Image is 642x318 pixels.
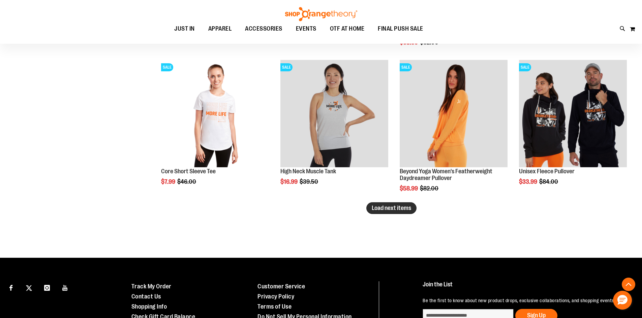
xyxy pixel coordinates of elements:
div: product [516,57,630,203]
span: SALE [519,63,531,71]
a: Unisex Fleece Pullover [519,168,575,175]
a: Product image for High Neck Muscle TankSALE [280,60,388,169]
span: EVENTS [296,21,316,36]
span: $58.99 [400,185,419,192]
span: FINAL PUSH SALE [378,21,423,36]
a: Product image for Beyond Yoga Womens Featherweight Daydreamer PulloverSALE [400,60,508,169]
span: OTF AT HOME [330,21,365,36]
div: product [396,57,511,209]
span: SALE [400,63,412,71]
span: $39.50 [300,178,319,185]
a: Customer Service [257,283,305,290]
span: Load next items [372,205,411,211]
a: ACCESSORIES [238,21,289,37]
span: SALE [161,63,173,71]
img: Product image for Unisex Fleece Pullover [519,60,627,168]
span: $16.99 [280,178,299,185]
a: JUST IN [167,21,202,37]
a: Visit our Instagram page [41,281,53,293]
img: Shop Orangetheory [284,7,358,21]
span: ACCESSORIES [245,21,282,36]
a: APPAREL [202,21,239,37]
img: Twitter [26,285,32,291]
a: FINAL PUSH SALE [371,21,430,36]
a: OTF AT HOME [323,21,371,37]
img: Product image for Core Short Sleeve Tee [161,60,269,168]
a: Contact Us [131,293,161,300]
h4: Join the List [423,281,626,294]
a: Visit our Youtube page [59,281,71,293]
button: Back To Top [622,278,635,291]
a: Track My Order [131,283,172,290]
a: EVENTS [289,21,323,37]
a: High Neck Muscle Tank [280,168,336,175]
a: Shopping Info [131,303,167,310]
a: Beyond Yoga Women's Featherweight Daydreamer Pullover [400,168,492,181]
div: product [158,57,272,203]
button: Load next items [366,202,417,214]
a: Product image for Core Short Sleeve TeeSALE [161,60,269,169]
img: Product image for High Neck Muscle Tank [280,60,388,168]
a: Product image for Unisex Fleece PulloverSALE [519,60,627,169]
a: Visit our X page [23,281,35,293]
span: SALE [280,63,293,71]
img: Product image for Beyond Yoga Womens Featherweight Daydreamer Pullover [400,60,508,168]
a: Privacy Policy [257,293,294,300]
span: APPAREL [208,21,232,36]
span: JUST IN [174,21,195,36]
span: $82.00 [420,185,439,192]
span: $33.99 [519,178,538,185]
span: $46.00 [177,178,197,185]
a: Visit our Facebook page [5,281,17,293]
div: product [277,57,392,203]
a: Terms of Use [257,303,292,310]
a: Core Short Sleeve Tee [161,168,216,175]
span: $7.99 [161,178,176,185]
p: Be the first to know about new product drops, exclusive collaborations, and shopping events! [423,297,626,304]
span: $84.00 [539,178,559,185]
button: Hello, have a question? Let’s chat. [613,291,632,310]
